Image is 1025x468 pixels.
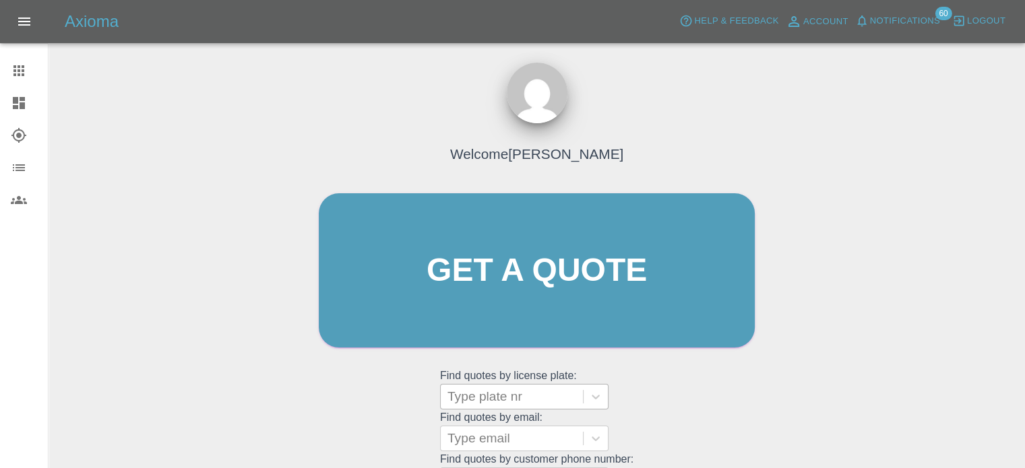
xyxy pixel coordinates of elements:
button: Help & Feedback [676,11,782,32]
span: Notifications [870,13,940,29]
a: Get a quote [319,193,755,347]
span: Logout [967,13,1005,29]
grid: Find quotes by email: [440,411,633,451]
span: Help & Feedback [694,13,778,29]
img: ... [507,63,567,123]
span: Account [803,14,848,30]
button: Open drawer [8,5,40,38]
h5: Axioma [65,11,119,32]
span: 60 [935,7,952,20]
grid: Find quotes by license plate: [440,370,633,409]
button: Notifications [852,11,943,32]
h4: Welcome [PERSON_NAME] [450,143,623,164]
button: Logout [949,11,1009,32]
a: Account [782,11,852,32]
